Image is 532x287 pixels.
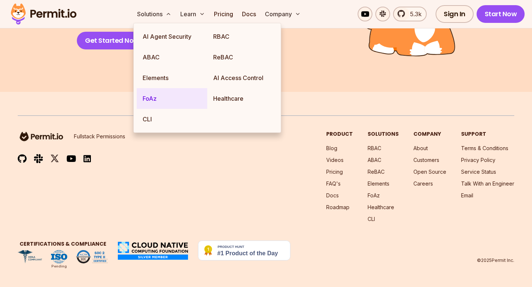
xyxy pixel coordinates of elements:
[137,109,207,129] a: CLI
[368,131,399,137] h3: Solutions
[326,169,343,175] a: Pricing
[368,180,389,187] a: Elements
[368,204,394,210] a: Healthcare
[413,157,439,163] a: Customers
[177,7,208,21] button: Learn
[137,88,207,109] a: FoAz
[76,250,108,263] img: SOC
[137,68,207,88] a: Elements
[461,145,508,151] a: Terms & Conditions
[326,131,353,137] h3: Product
[74,133,125,140] p: Fullstack Permissions
[18,241,108,247] h3: Certifications & Compliance
[413,180,433,187] a: Careers
[137,26,207,47] a: AI Agent Security
[368,216,375,222] a: CLI
[66,154,76,163] img: youtube
[413,169,446,175] a: Open Source
[262,7,304,21] button: Company
[207,26,278,47] a: RBAC
[18,131,65,142] img: logo
[50,154,59,163] img: twitter
[207,68,278,88] a: AI Access Control
[393,7,427,21] a: 5.3k
[239,7,259,21] a: Docs
[207,47,278,68] a: ReBAC
[137,47,207,68] a: ABAC
[461,157,495,163] a: Privacy Policy
[461,192,473,198] a: Email
[436,5,474,23] a: Sign In
[18,154,27,163] img: github
[198,241,290,260] img: Permit.io - Never build permissions again | Product Hunt
[368,157,381,163] a: ABAC
[51,250,67,263] img: ISO
[477,5,525,23] a: Start Now
[461,180,514,187] a: Talk With an Engineer
[77,32,147,49] a: Get Started Now
[477,257,514,263] p: © 2025 Permit Inc.
[34,153,43,163] img: slack
[368,169,385,175] a: ReBAC
[51,263,67,269] div: Pending
[368,145,381,151] a: RBAC
[413,131,446,137] h3: Company
[18,250,42,263] img: HIPAA
[326,192,339,198] a: Docs
[211,7,236,21] a: Pricing
[7,1,80,27] img: Permit logo
[461,131,514,137] h3: Support
[461,169,496,175] a: Service Status
[326,204,349,210] a: Roadmap
[134,7,174,21] button: Solutions
[326,157,344,163] a: Videos
[326,180,341,187] a: FAQ's
[207,88,278,109] a: Healthcare
[368,192,380,198] a: FoAz
[326,145,337,151] a: Blog
[83,155,91,163] img: linkedin
[413,145,428,151] a: About
[406,10,422,18] span: 5.3k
